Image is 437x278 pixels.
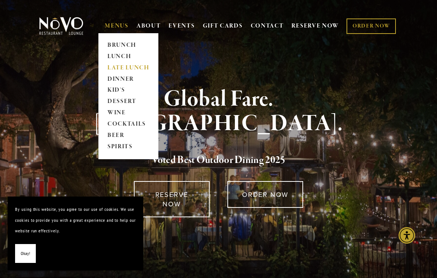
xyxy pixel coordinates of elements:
[347,18,396,34] a: ORDER NOW
[105,85,152,96] a: KID'S
[94,85,343,138] strong: Global Fare. [GEOGRAPHIC_DATA].
[227,181,303,208] a: ORDER NOW
[134,181,210,217] a: RESERVE NOW
[49,152,388,168] h2: 5
[105,119,152,130] a: COCKTAILS
[15,204,136,237] p: By using this website, you agree to our use of cookies. We use cookies to provide you with a grea...
[105,141,152,153] a: SPIRITS
[105,130,152,141] a: BEER
[136,22,161,30] a: ABOUT
[105,108,152,119] a: WINE
[399,227,415,244] div: Accessibility Menu
[105,96,152,108] a: DESSERT
[105,22,129,30] a: MENUS
[152,154,280,168] a: Voted Best Outdoor Dining 202
[38,17,85,35] img: Novo Restaurant &amp; Lounge
[105,51,152,62] a: LUNCH
[169,22,195,30] a: EVENTS
[15,244,36,263] button: Okay!
[251,19,284,33] a: CONTACT
[105,74,152,85] a: DINNER
[291,19,339,33] a: RESERVE NOW
[8,197,143,270] section: Cookie banner
[105,40,152,51] a: BRUNCH
[21,248,30,259] span: Okay!
[105,62,152,74] a: LATE LUNCH
[203,19,243,33] a: GIFT CARDS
